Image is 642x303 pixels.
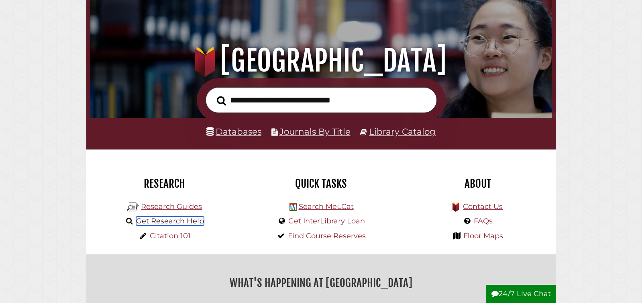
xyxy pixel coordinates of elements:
h2: What's Happening at [GEOGRAPHIC_DATA] [92,274,550,292]
a: Databases [206,126,261,137]
a: Research Guides [141,202,202,211]
a: Floor Maps [463,231,503,240]
a: Get Research Help [136,217,204,225]
a: Library Catalog [369,126,436,137]
i: Search [217,96,226,106]
a: Citation 101 [150,231,191,240]
h2: Research [92,177,237,190]
a: Journals By Title [279,126,351,137]
a: Contact Us [463,202,503,211]
h2: Quick Tasks [249,177,393,190]
h1: [GEOGRAPHIC_DATA] [100,43,542,78]
a: FAQs [474,217,493,225]
a: Get InterLibrary Loan [288,217,365,225]
a: Search MeLCat [298,202,353,211]
button: Search [213,94,230,108]
h2: About [406,177,550,190]
img: Hekman Library Logo [127,201,139,213]
a: Find Course Reserves [288,231,366,240]
img: Hekman Library Logo [289,203,297,211]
